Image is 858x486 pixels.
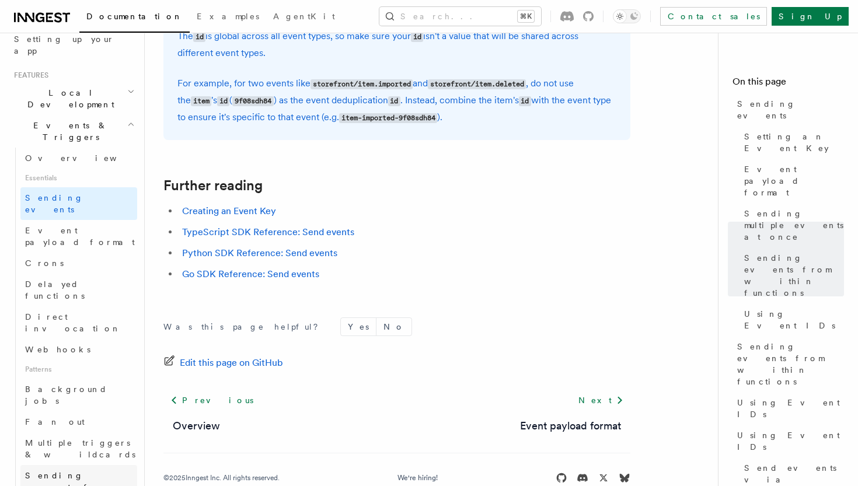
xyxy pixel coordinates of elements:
a: Sending events from within functions [740,247,844,303]
code: item-imported-9f08sdh84 [339,113,437,123]
a: Fan out [20,411,137,432]
a: Contact sales [660,7,767,26]
button: Local Development [9,82,137,115]
p: Was this page helpful? [163,321,326,333]
button: Yes [341,318,376,335]
span: Event payload format [744,163,844,198]
a: Crons [20,253,137,274]
p: For example, for two events like and , do not use the 's ( ) as the event deduplication . Instead... [177,75,616,126]
a: Setting an Event Key [740,126,844,159]
kbd: ⌘K [518,11,534,22]
span: Setting up your app [14,34,114,55]
div: © 2025 Inngest Inc. All rights reserved. [163,473,280,482]
span: Local Development [9,87,127,110]
code: id [217,96,229,106]
a: Python SDK Reference: Send events [182,247,337,258]
a: Direct invocation [20,306,137,339]
code: storefront/item.deleted [428,79,526,89]
span: Patterns [20,360,137,379]
span: Documentation [86,12,183,21]
a: Sending events from within functions [733,336,844,392]
a: Go SDK Reference: Send events [182,268,319,279]
a: Using Event IDs [740,303,844,336]
a: Edit this page on GitHub [163,355,283,371]
a: Sending multiple events at once [740,203,844,247]
a: Background jobs [20,379,137,411]
a: AgentKit [266,4,342,32]
span: Overview [25,153,145,163]
a: Event payload format [740,159,844,203]
a: Using Event IDs [733,392,844,425]
span: Sending events from within functions [744,252,844,299]
span: Using Event IDs [737,429,844,453]
span: Setting an Event Key [744,131,844,154]
span: Events & Triggers [9,120,127,143]
code: item [191,96,211,106]
span: Webhooks [25,345,90,354]
span: Direct invocation [25,312,121,333]
a: Delayed functions [20,274,137,306]
code: 9f08sdh84 [232,96,273,106]
a: Sending events [733,93,844,126]
span: Event payload format [25,226,135,247]
span: Delayed functions [25,279,85,300]
span: Crons [25,258,64,268]
span: Sending events from within functions [737,341,844,387]
code: id [519,96,531,106]
a: TypeScript SDK Reference: Send events [182,226,354,237]
a: Documentation [79,4,190,33]
a: Event payload format [520,418,621,434]
span: Sending events [737,98,844,121]
a: Next [571,390,630,411]
a: Multiple triggers & wildcards [20,432,137,465]
a: Overview [20,148,137,169]
a: Using Event IDs [733,425,844,457]
span: Multiple triggers & wildcards [25,438,135,459]
code: id [411,32,423,42]
span: Using Event IDs [737,397,844,420]
p: The is global across all event types, so make sure your isn't a value that will be shared across ... [177,28,616,61]
button: No [376,318,411,335]
span: Sending events [25,193,83,214]
a: Examples [190,4,266,32]
span: Essentials [20,169,137,187]
span: Examples [197,12,259,21]
a: Sending events [20,187,137,220]
a: Creating an Event Key [182,205,276,216]
a: We're hiring! [397,473,438,482]
a: Sign Up [772,7,849,26]
span: Features [9,71,48,80]
span: Sending multiple events at once [744,208,844,243]
code: id [193,32,205,42]
span: Using Event IDs [744,308,844,331]
a: Previous [163,390,260,411]
h4: On this page [733,75,844,93]
button: Toggle dark mode [613,9,641,23]
span: Edit this page on GitHub [180,355,283,371]
a: Event payload format [20,220,137,253]
span: Background jobs [25,384,107,405]
a: Setting up your app [9,29,137,61]
button: Events & Triggers [9,115,137,148]
button: Search...⌘K [379,7,541,26]
code: storefront/item.imported [311,79,413,89]
a: Overview [173,418,220,434]
code: id [388,96,400,106]
span: Fan out [25,417,85,426]
a: Further reading [163,177,263,194]
span: AgentKit [273,12,335,21]
a: Webhooks [20,339,137,360]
